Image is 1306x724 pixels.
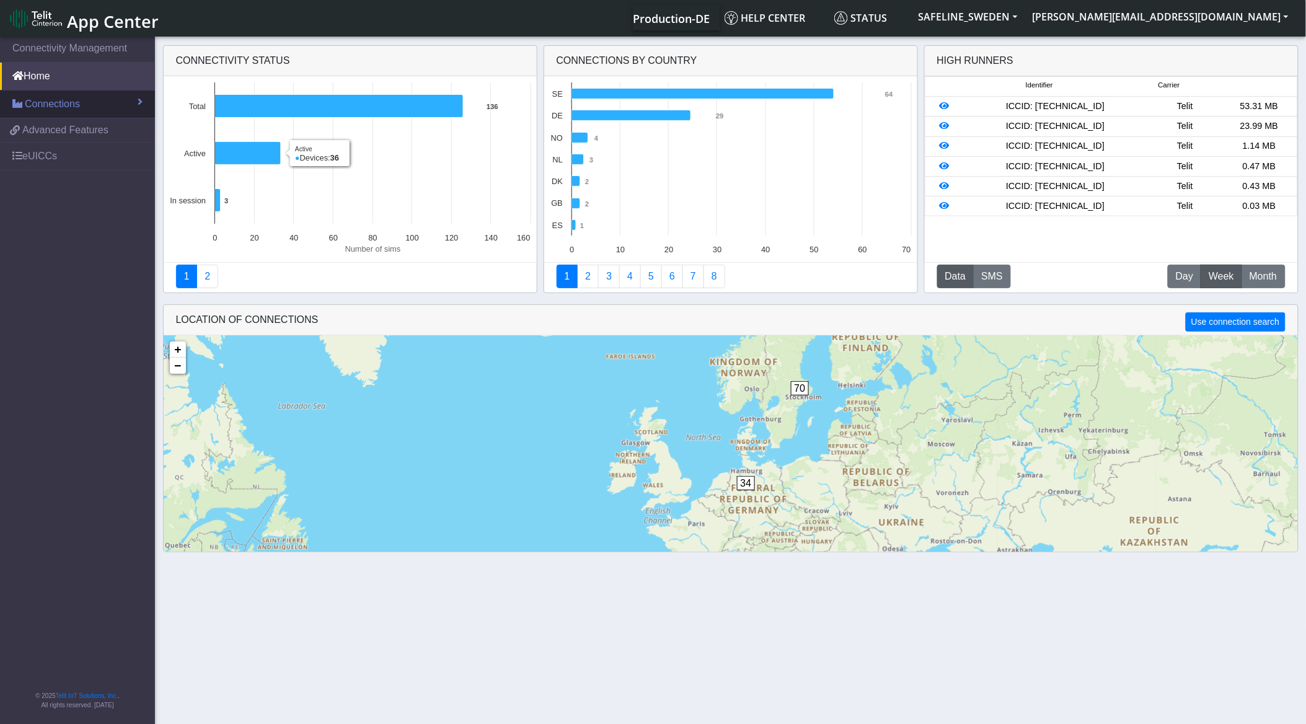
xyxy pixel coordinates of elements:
[224,197,228,205] text: 3
[1148,100,1222,113] div: Telit
[791,381,810,395] span: 70
[725,11,738,25] img: knowledge.svg
[1025,6,1296,28] button: [PERSON_NAME][EMAIL_ADDRESS][DOMAIN_NAME]
[713,245,721,254] text: 30
[1148,139,1222,153] div: Telit
[761,245,770,254] text: 40
[885,90,893,98] text: 64
[937,265,974,288] button: Data
[911,6,1025,28] button: SAFELINE_SWEDEN
[716,112,723,120] text: 29
[664,245,673,254] text: 20
[704,265,725,288] a: Not Connected for 30 days
[963,139,1148,153] div: ICCID: [TECHNICAL_ID]
[544,46,917,76] div: Connections By Country
[1242,265,1285,288] button: Month
[10,9,62,29] img: logo-telit-cinterion-gw-new.png
[176,265,524,288] nav: Summary paging
[557,265,578,288] a: Connections By Country
[810,245,818,254] text: 50
[1222,180,1297,193] div: 0.43 MB
[834,11,888,25] span: Status
[585,178,589,185] text: 2
[345,244,400,254] text: Number of sims
[1201,265,1242,288] button: Week
[902,245,911,254] text: 70
[368,233,377,242] text: 80
[1186,312,1285,332] button: Use connection search
[1168,265,1201,288] button: Day
[22,123,108,138] span: Advanced Features
[1250,269,1277,284] span: Month
[1148,200,1222,213] div: Telit
[1222,160,1297,174] div: 0.47 MB
[557,265,905,288] nav: Summary paging
[858,245,867,254] text: 60
[170,342,186,358] a: Zoom in
[720,6,829,30] a: Help center
[580,222,584,229] text: 1
[405,233,418,242] text: 100
[725,11,806,25] span: Help center
[552,177,563,186] text: DK
[633,11,710,26] span: Production-DE
[170,358,186,374] a: Zoom out
[598,265,620,288] a: Usage per Country
[10,5,157,32] a: App Center
[661,265,683,288] a: 14 Days Trend
[1148,120,1222,133] div: Telit
[682,265,704,288] a: Zero Session
[184,149,206,158] text: Active
[585,200,589,208] text: 2
[1209,269,1234,284] span: Week
[963,180,1148,193] div: ICCID: [TECHNICAL_ID]
[164,305,1298,335] div: LOCATION OF CONNECTIONS
[963,100,1148,113] div: ICCID: [TECHNICAL_ID]
[196,265,218,288] a: Deployment status
[1148,160,1222,174] div: Telit
[973,265,1011,288] button: SMS
[289,150,297,157] text: 36
[552,155,562,164] text: NL
[487,103,498,110] text: 136
[164,46,537,76] div: Connectivity status
[1222,200,1297,213] div: 0.03 MB
[289,233,298,242] text: 40
[633,6,710,30] a: Your current platform instance
[170,196,206,205] text: In session
[1222,120,1297,133] div: 23.99 MB
[25,97,80,112] span: Connections
[552,111,563,120] text: DE
[589,156,593,164] text: 3
[188,102,205,111] text: Total
[213,233,217,242] text: 0
[963,200,1148,213] div: ICCID: [TECHNICAL_ID]
[963,120,1148,133] div: ICCID: [TECHNICAL_ID]
[570,245,574,254] text: 0
[176,265,198,288] a: Connectivity status
[67,10,159,33] span: App Center
[619,265,641,288] a: Connections By Carrier
[250,233,258,242] text: 20
[552,89,562,99] text: SE
[1222,139,1297,153] div: 1.14 MB
[484,233,497,242] text: 140
[577,265,599,288] a: Carrier
[640,265,662,288] a: Usage by Carrier
[550,133,562,143] text: NO
[552,221,562,230] text: ES
[1026,80,1053,90] span: Identifier
[1148,180,1222,193] div: Telit
[829,6,911,30] a: Status
[56,692,118,699] a: Telit IoT Solutions, Inc.
[963,160,1148,174] div: ICCID: [TECHNICAL_ID]
[616,245,625,254] text: 10
[834,11,848,25] img: status.svg
[445,233,458,242] text: 120
[1222,100,1297,113] div: 53.31 MB
[517,233,530,242] text: 160
[937,53,1014,68] div: High Runners
[551,198,563,208] text: GB
[1176,269,1193,284] span: Day
[594,135,599,142] text: 4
